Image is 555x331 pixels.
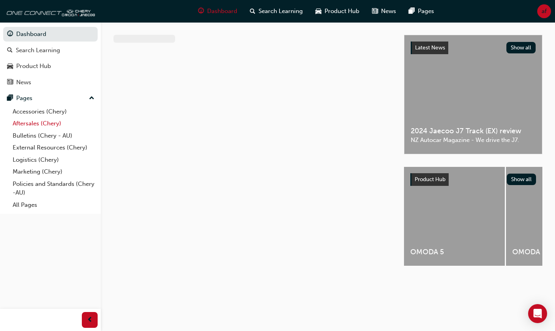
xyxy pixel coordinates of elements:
div: Open Intercom Messenger [528,304,547,323]
a: External Resources (Chery) [9,142,98,154]
button: af [537,4,551,18]
span: search-icon [7,47,13,54]
a: News [3,75,98,90]
span: up-icon [89,93,94,104]
a: car-iconProduct Hub [309,3,366,19]
span: guage-icon [198,6,204,16]
span: OMODA 5 [410,248,498,257]
span: Product Hub [415,176,446,183]
span: search-icon [250,6,255,16]
span: news-icon [7,79,13,86]
span: pages-icon [7,95,13,102]
a: Search Learning [3,43,98,58]
img: oneconnect [4,3,95,19]
span: Search Learning [259,7,303,16]
a: Product HubShow all [410,173,536,186]
span: af [542,7,547,16]
a: Latest NewsShow all2024 Jaecoo J7 Track (EX) reviewNZ Autocar Magazine - We drive the J7. [404,35,542,154]
button: Pages [3,91,98,106]
a: guage-iconDashboard [192,3,244,19]
a: OMODA 5 [404,167,505,266]
span: NZ Autocar Magazine - We drive the J7. [411,136,536,145]
span: Dashboard [207,7,237,16]
a: Logistics (Chery) [9,154,98,166]
a: Bulletins (Chery - AU) [9,130,98,142]
a: pages-iconPages [402,3,440,19]
span: Latest News [415,44,445,51]
span: Pages [418,7,434,16]
span: 2024 Jaecoo J7 Track (EX) review [411,127,536,136]
a: Product Hub [3,59,98,74]
a: Accessories (Chery) [9,106,98,118]
div: Pages [16,94,32,103]
span: car-icon [315,6,321,16]
button: Show all [507,174,536,185]
span: Product Hub [325,7,359,16]
div: News [16,78,31,87]
span: pages-icon [409,6,415,16]
a: Marketing (Chery) [9,166,98,178]
a: Policies and Standards (Chery -AU) [9,178,98,199]
span: car-icon [7,63,13,70]
button: Show all [506,42,536,53]
a: Latest NewsShow all [411,42,536,54]
div: Product Hub [16,62,51,71]
button: DashboardSearch LearningProduct HubNews [3,25,98,91]
div: Search Learning [16,46,60,55]
span: news-icon [372,6,378,16]
span: guage-icon [7,31,13,38]
span: prev-icon [87,315,93,325]
a: Dashboard [3,27,98,42]
span: News [381,7,396,16]
a: news-iconNews [366,3,402,19]
a: Aftersales (Chery) [9,117,98,130]
a: search-iconSearch Learning [244,3,309,19]
a: All Pages [9,199,98,211]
